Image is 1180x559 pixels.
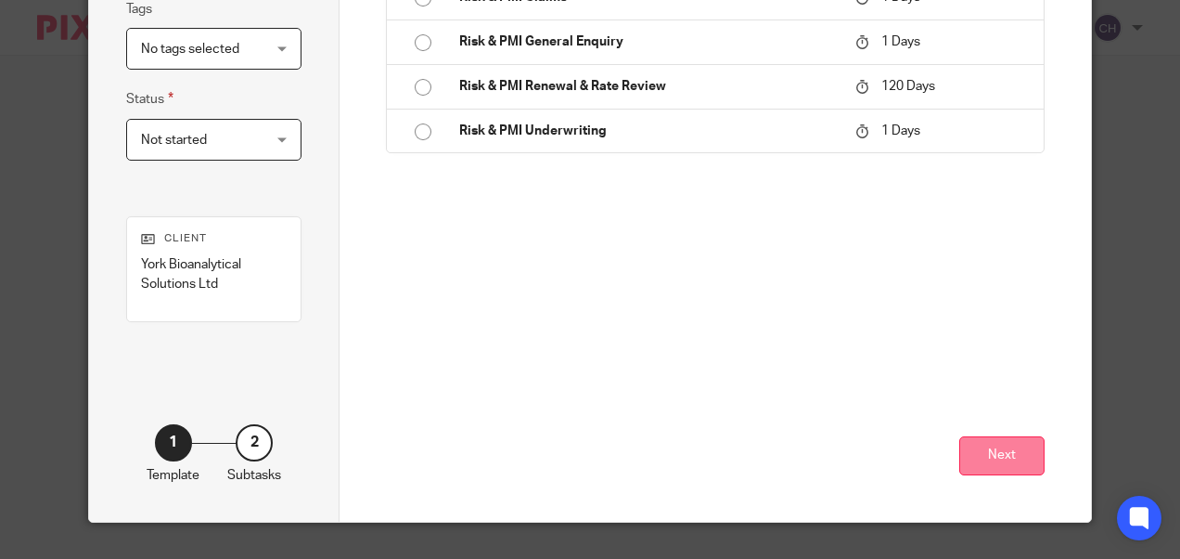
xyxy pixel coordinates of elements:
[141,43,239,56] span: No tags selected
[459,122,837,140] p: Risk & PMI Underwriting
[459,32,837,51] p: Risk & PMI General Enquiry
[459,77,837,96] p: Risk & PMI Renewal & Rate Review
[141,231,287,246] p: Client
[881,125,920,138] span: 1 Days
[236,424,273,461] div: 2
[881,80,935,93] span: 120 Days
[959,436,1045,476] button: Next
[141,134,207,147] span: Not started
[881,35,920,48] span: 1 Days
[126,88,173,110] label: Status
[227,466,281,485] p: Subtasks
[147,466,199,485] p: Template
[141,255,287,293] p: York Bioanalytical Solutions Ltd
[155,424,192,461] div: 1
